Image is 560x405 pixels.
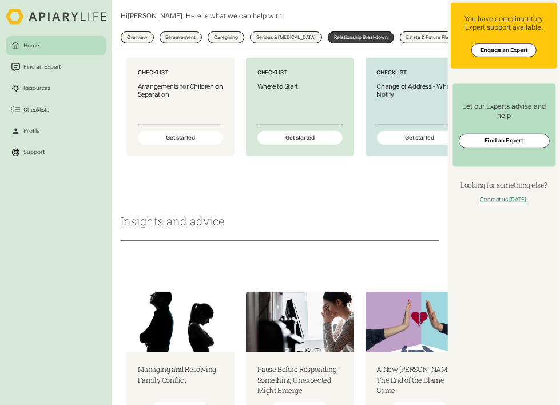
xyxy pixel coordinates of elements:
[328,31,394,43] a: Relationship Breakdown
[377,364,462,396] h3: A New [PERSON_NAME]: The End of the Blame Game
[451,180,557,190] h4: Looking for something else?
[456,14,551,32] div: You have complimentary Expert support available.
[257,131,343,145] div: Get started
[250,31,322,43] a: Serious & [MEDICAL_DATA]
[22,42,41,50] div: Home
[480,196,528,202] a: Contact us [DATE].
[459,102,550,120] div: Let our Experts advise and help
[6,57,106,77] a: Find an Expert
[471,43,537,57] a: Engage an Expert
[22,63,62,72] div: Find an Expert
[6,78,106,98] a: Resources
[208,31,244,43] a: Caregiving
[257,69,343,76] div: Checklist
[22,105,51,114] div: Checklists
[6,100,106,120] a: Checklists
[377,82,462,99] h3: Change of Address - Who to Notify
[166,35,196,39] div: Bereavement
[377,69,462,76] div: Checklist
[121,11,284,21] p: Hi . Here is what we can help with:
[214,35,238,39] div: Caregiving
[334,35,388,39] div: Relationship Breakdown
[126,58,235,156] a: ChecklistArrangements for Children on SeparationGet started
[22,84,52,93] div: Resources
[22,127,41,136] div: Profile
[257,364,343,396] h3: Pause Before Responding - Something Unexpected Might Emerge
[257,82,343,90] h3: Where to Start
[138,131,223,145] div: Get started
[6,142,106,162] a: Support
[406,35,461,39] div: Estate & Future Planning
[22,148,46,157] div: Support
[6,121,106,141] a: Profile
[138,69,223,76] div: Checklist
[6,36,106,56] a: Home
[377,131,462,145] div: Get started
[121,213,440,229] h2: Insights and advice
[459,134,550,148] a: Find an Expert
[246,58,354,156] a: ChecklistWhere to StartGet started
[256,35,316,39] div: Serious & [MEDICAL_DATA]
[138,82,223,99] h3: Arrangements for Children on Separation
[138,364,223,385] h3: Managing and Resolving Family Conflict
[366,58,474,156] a: ChecklistChange of Address - Who to NotifyGet started
[160,31,202,43] a: Bereavement
[128,11,182,20] span: [PERSON_NAME]
[121,31,154,43] a: Overview
[400,31,467,43] a: Estate & Future Planning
